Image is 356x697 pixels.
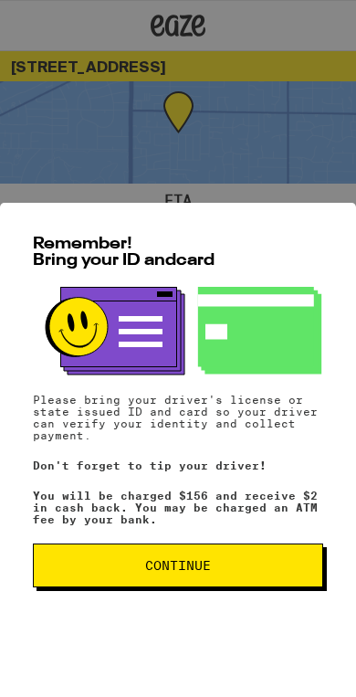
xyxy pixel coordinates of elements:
p: You will be charged $156 and receive $2 in cash back. You may be charged an ATM fee by your bank. [33,490,323,525]
p: Don't forget to tip your driver! [33,459,323,471]
button: Continue [33,544,323,587]
p: Please bring your driver's license or state issued ID and card so your driver can verify your ide... [33,394,323,441]
span: Continue [145,559,211,572]
span: Remember! Bring your ID and card [33,236,215,269]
